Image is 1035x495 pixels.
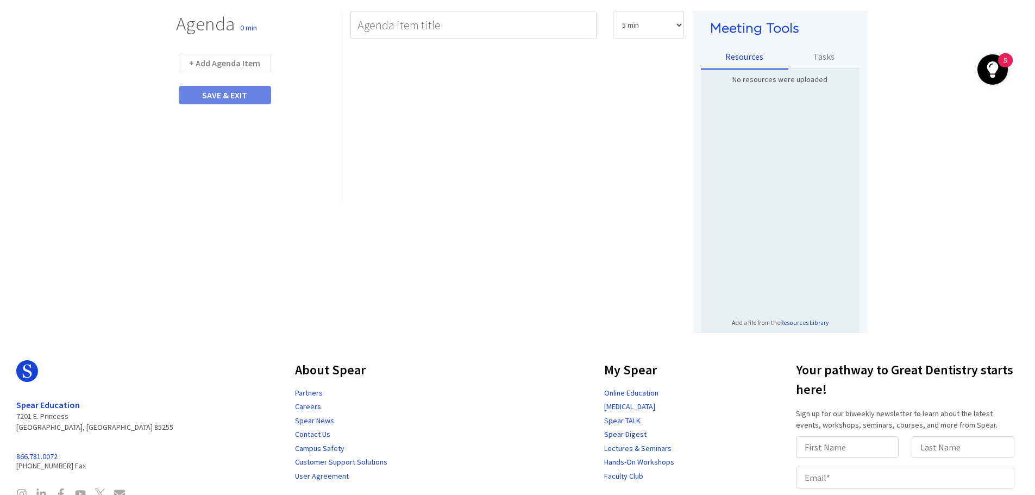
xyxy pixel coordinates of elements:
span: 0 min [235,23,257,33]
div: Rich Text Editor, main [350,50,684,333]
a: Lectures & Seminars [604,443,672,453]
input: Agenda item title [350,11,597,39]
a: Spear Education [16,399,80,410]
td: No resources were uploaded [709,70,851,89]
button: Open Resource Center, 5 new notifications [977,54,1008,85]
h3: Your pathway to Great Dentistry starts here! [796,360,1019,399]
a: Contact Us [295,429,330,439]
h3: About Spear [295,360,387,380]
a: Resources [701,45,789,69]
a: Resources Library [780,319,829,327]
a: Hands-On Workshops [604,457,674,467]
a: Spear Digest [604,429,647,439]
a: Spear TALK [604,416,641,425]
a: 866.781.0072 [16,452,58,461]
h3: My Spear [604,360,674,380]
h2: Meeting Tools [710,20,850,36]
p: Sign up for our biweekly newsletter to learn about the latest events, workshops, seminars, course... [796,408,1019,431]
a: Campus Safety [295,443,344,453]
a: Spear Logo [16,360,173,391]
a: User Agreement [295,471,349,481]
span: [PHONE_NUMBER] Fax [16,452,173,471]
a: Customer Support Solutions [295,457,387,467]
svg: Spear Logo [16,360,38,382]
address: 7201 E. Princess [GEOGRAPHIC_DATA], [GEOGRAPHIC_DATA] 85255 [16,399,173,433]
a: Careers [295,402,321,411]
input: Email* [796,467,1014,488]
a: Spear News [295,416,334,425]
div: 5 [1003,60,1007,74]
a: Online Education [604,388,658,398]
p: Add a file from the [732,318,829,328]
input: First Name [796,436,899,458]
span: Agenda [176,12,235,36]
a: Partners [295,388,323,398]
input: Last Name [912,436,1014,458]
a: [MEDICAL_DATA] [604,402,655,411]
a: Faculty Club [604,471,643,481]
a: Tasks [788,45,860,69]
button: + Add Agenda Item [179,54,271,72]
